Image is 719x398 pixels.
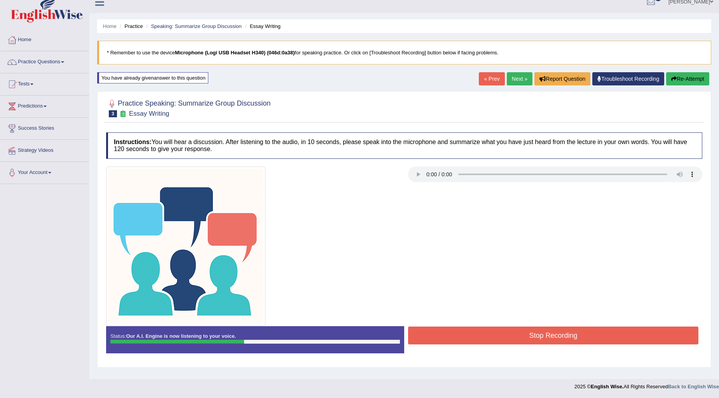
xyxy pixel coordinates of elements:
[591,384,623,389] strong: English Wise.
[408,327,698,344] button: Stop Recording
[479,72,504,85] a: « Prev
[106,98,270,117] h2: Practice Speaking: Summarize Group Discussion
[118,23,143,30] li: Practice
[106,132,702,158] h4: You will hear a discussion. After listening to the audio, in 10 seconds, please speak into the mi...
[534,72,590,85] button: Report Question
[592,72,664,85] a: Troubleshoot Recording
[97,41,711,64] blockquote: * Remember to use the device for speaking practice. Or click on [Troubleshoot Recording] button b...
[119,110,127,118] small: Exam occurring question
[0,51,89,71] a: Practice Questions
[507,72,532,85] a: Next »
[668,384,719,389] a: Back to English Wise
[106,326,404,353] div: Status:
[0,140,89,159] a: Strategy Videos
[243,23,280,30] li: Essay Writing
[0,162,89,181] a: Your Account
[126,333,236,339] strong: Our A.I. Engine is now listening to your voice.
[175,50,295,56] b: Microphone (Logi USB Headset H340) (046d:0a38)
[0,73,89,93] a: Tests
[103,23,117,29] a: Home
[666,72,709,85] button: Re-Attempt
[0,118,89,137] a: Success Stories
[151,23,241,29] a: Speaking: Summarize Group Discussion
[0,96,89,115] a: Predictions
[574,379,719,390] div: 2025 © All Rights Reserved
[129,110,169,117] small: Essay Writing
[97,72,208,83] div: You have already given answer to this question
[0,29,89,49] a: Home
[114,139,152,145] b: Instructions:
[109,110,117,117] span: 3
